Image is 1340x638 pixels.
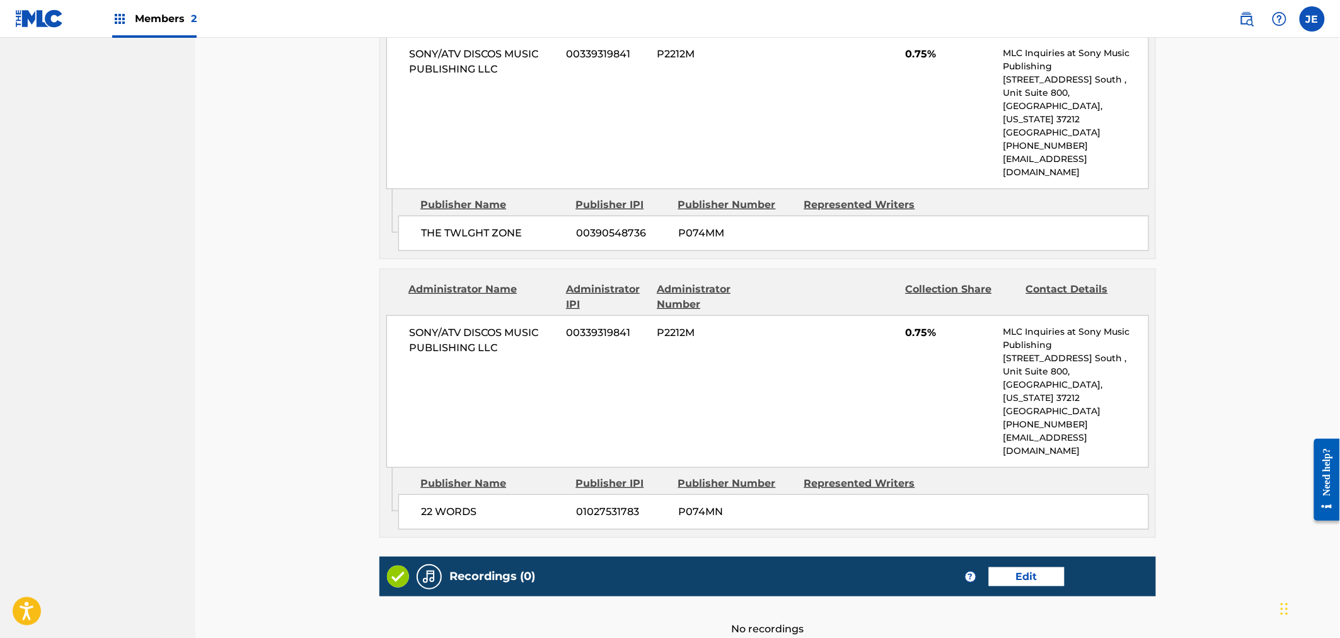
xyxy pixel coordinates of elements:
h5: Recordings (0) [449,569,535,584]
span: SONY/ATV DISCOS MUSIC PUBLISHING LLC [409,325,557,356]
p: [GEOGRAPHIC_DATA], [US_STATE] 37212 [1003,100,1148,126]
p: [PHONE_NUMBER] [1003,418,1148,431]
p: [EMAIL_ADDRESS][DOMAIN_NAME] [1003,153,1148,179]
div: No recordings [379,596,1156,637]
img: search [1239,11,1254,26]
a: Edit [989,567,1065,586]
span: 2 [191,13,197,25]
p: [STREET_ADDRESS] South , Unit Suite 800, [1003,73,1148,100]
p: [GEOGRAPHIC_DATA] [1003,405,1148,418]
span: THE TWLGHT ZONE [421,226,567,241]
div: Publisher Number [678,197,795,212]
div: Collection Share [906,282,1017,312]
div: Help [1267,6,1292,32]
img: MLC Logo [15,9,64,28]
div: Administrator IPI [566,282,647,312]
span: Members [135,11,197,26]
div: User Menu [1300,6,1325,32]
a: Public Search [1234,6,1259,32]
p: [PHONE_NUMBER] [1003,139,1148,153]
div: Publisher IPI [575,197,668,212]
span: P2212M [657,325,768,340]
img: Top Rightsholders [112,11,127,26]
div: Publisher Number [678,476,795,491]
span: 01027531783 [576,504,669,519]
p: [GEOGRAPHIC_DATA], [US_STATE] 37212 [1003,378,1148,405]
span: P074MM [678,226,795,241]
div: Represented Writers [804,476,921,491]
div: Administrator Number [657,282,768,312]
iframe: Chat Widget [1277,577,1340,638]
div: Drag [1281,590,1288,628]
p: MLC Inquiries at Sony Music Publishing [1003,325,1148,352]
div: Administrator Name [408,282,557,312]
span: 0.75% [905,325,994,340]
div: Publisher Name [420,197,566,212]
div: Represented Writers [804,197,921,212]
div: Contact Details [1026,282,1137,312]
span: P074MN [678,504,795,519]
p: [EMAIL_ADDRESS][DOMAIN_NAME] [1003,431,1148,458]
span: SONY/ATV DISCOS MUSIC PUBLISHING LLC [409,47,557,77]
div: Publisher IPI [575,476,668,491]
span: 00390548736 [576,226,669,241]
p: [STREET_ADDRESS] South , Unit Suite 800, [1003,352,1148,378]
span: ? [966,572,976,582]
div: Publisher Name [420,476,566,491]
img: Recordings [422,569,437,584]
span: P2212M [657,47,768,62]
span: 00339319841 [567,325,648,340]
img: help [1272,11,1287,26]
img: Valid [387,565,409,588]
span: 22 WORDS [421,504,567,519]
span: 00339319841 [567,47,648,62]
span: 0.75% [905,47,994,62]
p: MLC Inquiries at Sony Music Publishing [1003,47,1148,73]
p: [GEOGRAPHIC_DATA] [1003,126,1148,139]
iframe: Resource Center [1305,429,1340,530]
